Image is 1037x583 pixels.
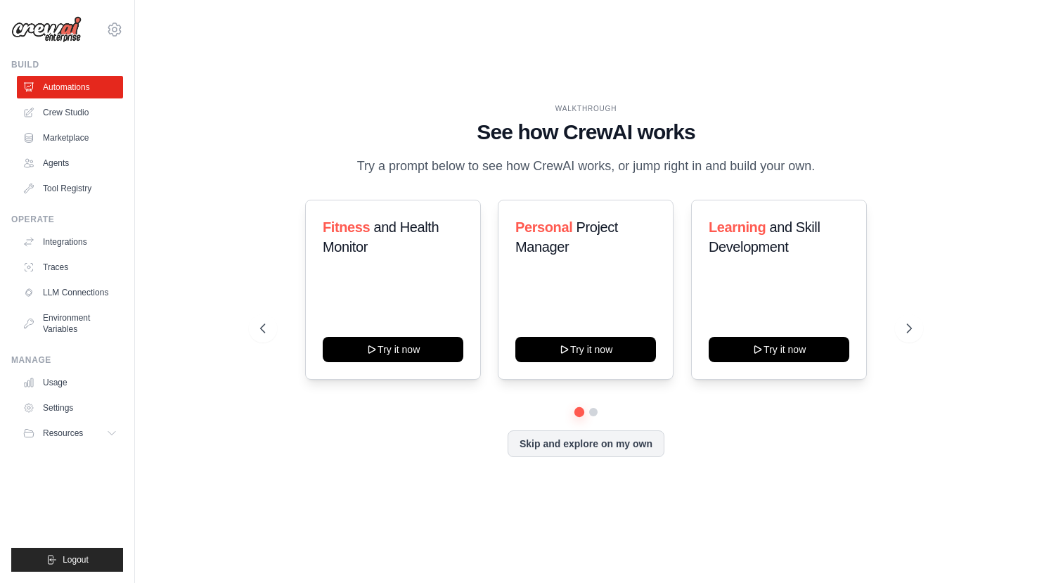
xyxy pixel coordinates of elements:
a: Automations [17,76,123,98]
span: Personal [515,219,572,235]
a: LLM Connections [17,281,123,304]
div: Manage [11,354,123,366]
button: Skip and explore on my own [508,430,664,457]
p: Try a prompt below to see how CrewAI works, or jump right in and build your own. [350,156,823,177]
a: Tool Registry [17,177,123,200]
button: Logout [11,548,123,572]
div: WALKTHROUGH [260,103,912,114]
h1: See how CrewAI works [260,120,912,145]
a: Environment Variables [17,307,123,340]
span: and Skill Development [709,219,820,255]
div: Build [11,59,123,70]
button: Try it now [323,337,463,362]
a: Traces [17,256,123,278]
span: and Health Monitor [323,219,439,255]
button: Try it now [515,337,656,362]
span: Project Manager [515,219,618,255]
span: Logout [63,554,89,565]
a: Agents [17,152,123,174]
span: Learning [709,219,766,235]
a: Usage [17,371,123,394]
span: Resources [43,428,83,439]
button: Try it now [709,337,849,362]
a: Marketplace [17,127,123,149]
img: Logo [11,16,82,43]
a: Crew Studio [17,101,123,124]
span: Fitness [323,219,370,235]
a: Integrations [17,231,123,253]
div: Operate [11,214,123,225]
a: Settings [17,397,123,419]
button: Resources [17,422,123,444]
